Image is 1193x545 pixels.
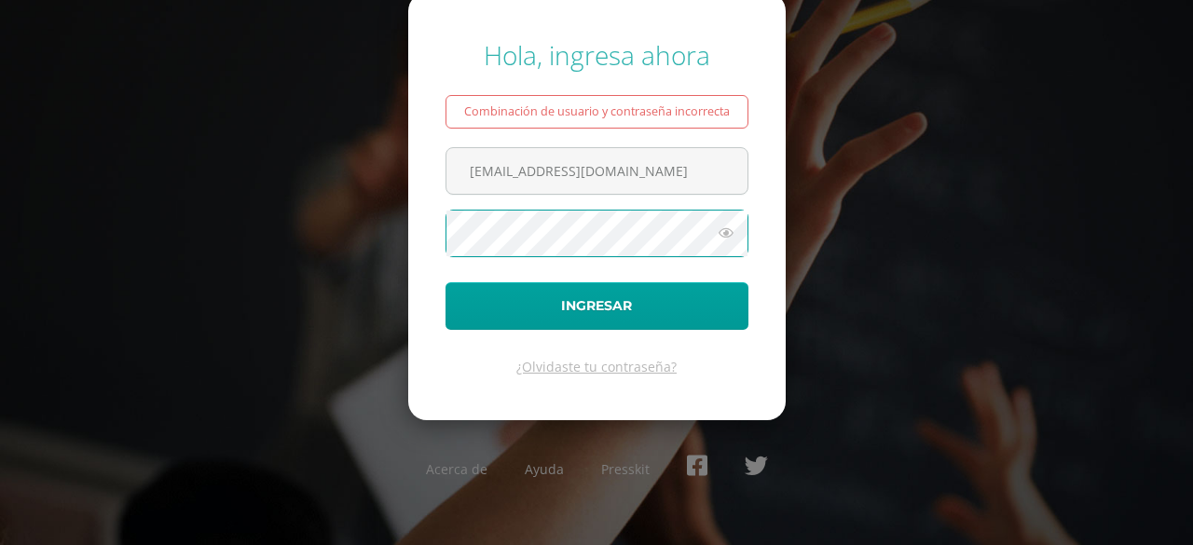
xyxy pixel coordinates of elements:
div: Combinación de usuario y contraseña incorrecta [446,95,748,129]
a: Ayuda [525,460,564,478]
a: Acerca de [426,460,487,478]
a: Presskit [601,460,650,478]
input: Correo electrónico o usuario [446,148,747,194]
a: ¿Olvidaste tu contraseña? [516,358,677,375]
button: Ingresar [446,282,748,330]
div: Hola, ingresa ahora [446,37,748,73]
